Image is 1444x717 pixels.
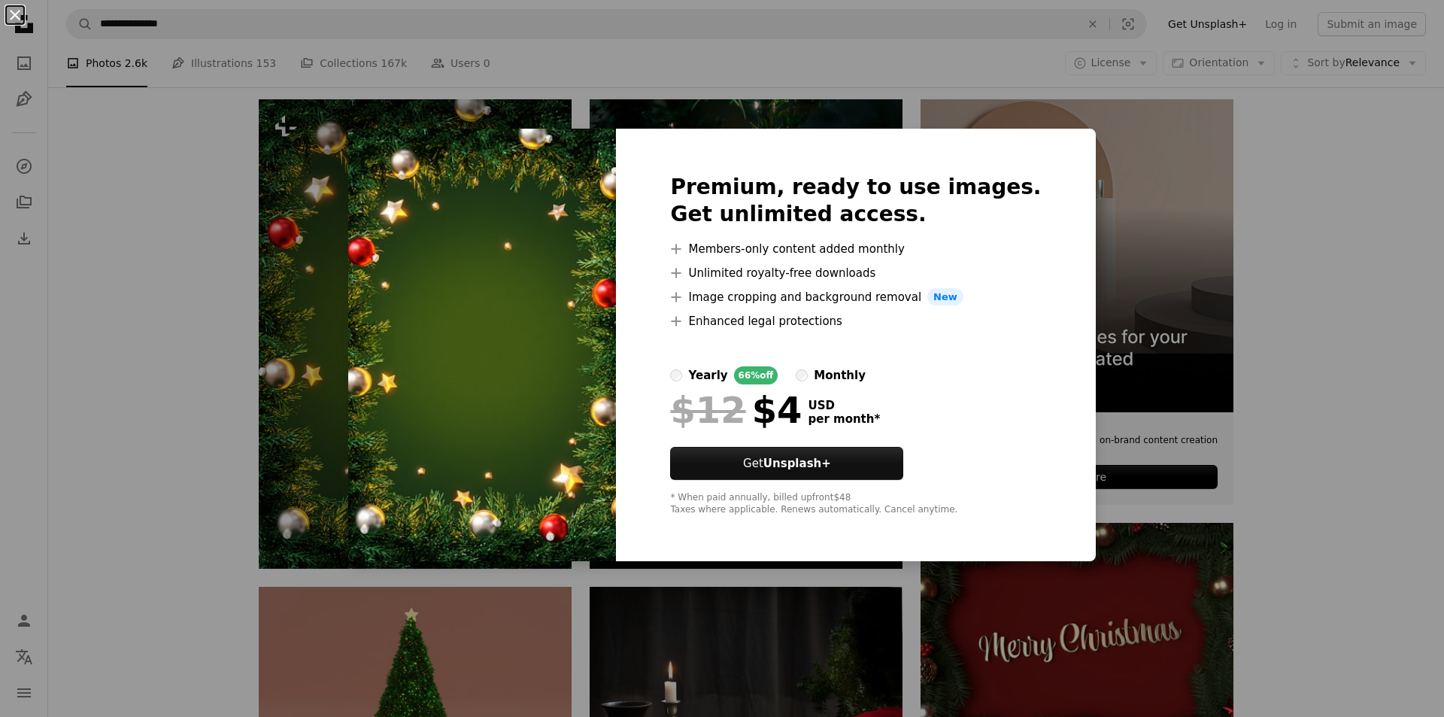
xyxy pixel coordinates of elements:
[670,264,1041,282] li: Unlimited royalty-free downloads
[808,399,880,412] span: USD
[670,390,745,430] span: $12
[808,412,880,426] span: per month *
[670,312,1041,330] li: Enhanced legal protections
[670,447,903,480] button: GetUnsplash+
[348,129,616,562] img: premium_photo-1669159467823-e503150c8ef6
[670,174,1041,228] h2: Premium, ready to use images. Get unlimited access.
[670,288,1041,306] li: Image cropping and background removal
[796,369,808,381] input: monthly
[734,366,778,384] div: 66% off
[670,390,802,430] div: $4
[688,366,727,384] div: yearly
[927,288,963,306] span: New
[670,369,682,381] input: yearly66%off
[670,240,1041,258] li: Members-only content added monthly
[763,457,831,470] strong: Unsplash+
[670,492,1041,516] div: * When paid annually, billed upfront $48 Taxes where applicable. Renews automatically. Cancel any...
[814,366,866,384] div: monthly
